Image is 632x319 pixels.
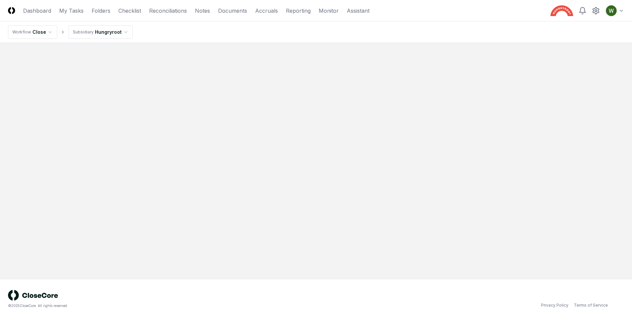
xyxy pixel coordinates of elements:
div: Workflow [12,29,31,35]
div: © 2025 CloseCore. All rights reserved. [8,303,316,308]
nav: breadcrumb [8,25,133,39]
a: Accruals [255,7,278,15]
a: Monitor [319,7,339,15]
a: Reconciliations [149,7,187,15]
a: Privacy Policy [541,302,568,308]
a: Dashboard [23,7,51,15]
img: ACg8ocIK_peNeqvot3Ahh9567LsVhi0q3GD2O_uFDzmfmpbAfkCWeQ=s96-c [606,5,617,16]
a: Reporting [286,7,311,15]
img: Logo [8,7,15,14]
a: Checklist [118,7,141,15]
a: Folders [92,7,110,15]
a: Assistant [347,7,370,15]
a: My Tasks [59,7,84,15]
a: Documents [218,7,247,15]
a: Notes [195,7,210,15]
img: logo [8,290,58,301]
img: Hungryroot logo [550,5,573,16]
div: Subsidiary [73,29,94,35]
a: Terms of Service [574,302,608,308]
